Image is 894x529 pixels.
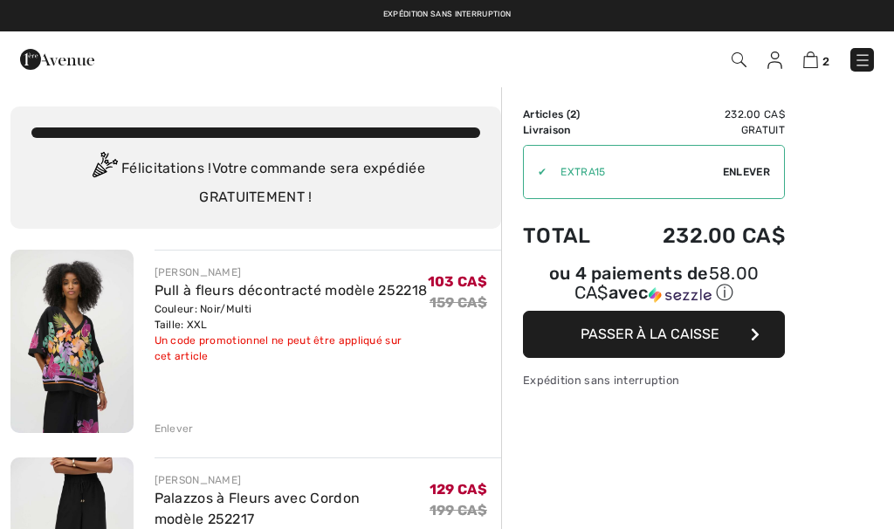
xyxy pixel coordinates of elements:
[430,294,487,311] s: 159 CA$
[86,152,121,187] img: Congratulation2.svg
[547,146,723,198] input: Code promo
[430,481,487,498] span: 129 CA$
[155,472,430,488] div: [PERSON_NAME]
[803,49,829,70] a: 2
[428,273,487,290] span: 103 CA$
[649,287,712,303] img: Sezzle
[20,42,94,77] img: 1ère Avenue
[523,311,785,358] button: Passer à la caisse
[524,164,547,180] div: ✔
[523,122,616,138] td: Livraison
[616,206,785,265] td: 232.00 CA$
[523,106,616,122] td: Articles ( )
[10,250,134,433] img: Pull à fleurs décontracté modèle 252218
[20,50,94,66] a: 1ère Avenue
[155,282,428,299] a: Pull à fleurs décontracté modèle 252218
[570,108,576,120] span: 2
[155,264,428,280] div: [PERSON_NAME]
[523,206,616,265] td: Total
[523,265,785,305] div: ou 4 paiements de avec
[574,263,760,303] span: 58.00 CA$
[616,106,785,122] td: 232.00 CA$
[155,421,194,436] div: Enlever
[523,372,785,388] div: Expédition sans interruption
[155,333,428,364] div: Un code promotionnel ne peut être appliqué sur cet article
[803,52,818,68] img: Panier d'achat
[523,265,785,311] div: ou 4 paiements de58.00 CA$avecSezzle Cliquez pour en savoir plus sur Sezzle
[430,502,487,519] s: 199 CA$
[155,301,428,333] div: Couleur: Noir/Multi Taille: XXL
[732,52,746,67] img: Recherche
[822,55,829,68] span: 2
[767,52,782,69] img: Mes infos
[854,52,871,69] img: Menu
[723,164,770,180] span: Enlever
[581,326,719,342] span: Passer à la caisse
[31,152,480,208] div: Félicitations ! Votre commande sera expédiée GRATUITEMENT !
[155,490,361,527] a: Palazzos à Fleurs avec Cordon modèle 252217
[616,122,785,138] td: Gratuit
